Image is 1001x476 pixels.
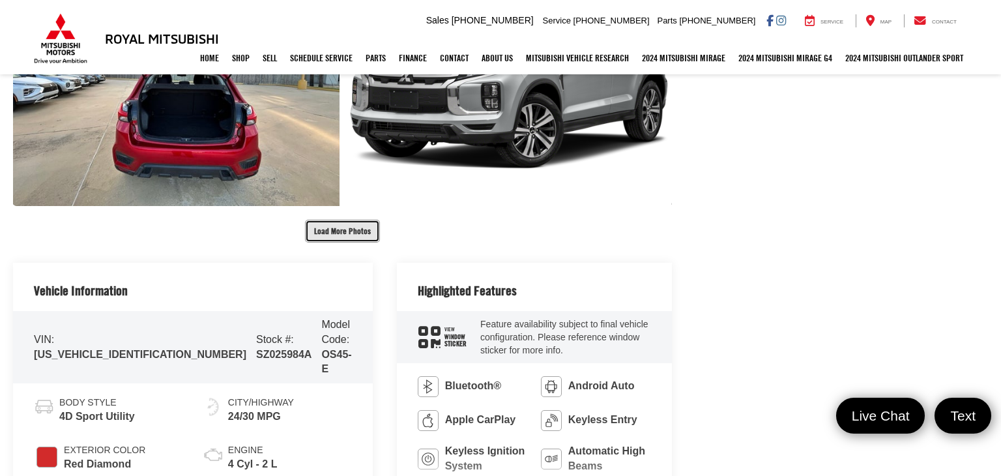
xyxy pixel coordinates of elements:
span: Automatic High Beams [568,444,651,474]
span: Engine [228,444,278,457]
span: [PHONE_NUMBER] [573,16,650,25]
span: [PHONE_NUMBER] [452,15,534,25]
span: Stock #: [256,334,294,345]
span: Model Code: [321,319,350,345]
a: Instagram: Click to visit our Instagram page [776,15,786,25]
a: Sell [256,42,283,74]
span: Exterior Color [64,444,145,457]
a: Mitsubishi Vehicle Research [519,42,635,74]
span: Apple CarPlay [445,413,515,428]
span: Keyless Ignition System [445,444,528,474]
a: Service [795,14,853,27]
span: Service [820,19,843,25]
span: VIN: [34,334,54,345]
span: [US_VEHICLE_IDENTIFICATION_NUMBER] [34,349,246,360]
span: Bluetooth® [445,379,501,394]
a: Schedule Service: Opens in a new tab [283,42,359,74]
a: Finance [392,42,433,74]
span: Feature availability subject to final vehicle configuration. Please reference window sticker for ... [480,319,648,355]
img: Bluetooth® [418,376,439,397]
span: Sticker [444,340,467,348]
span: [PHONE_NUMBER] [679,16,755,25]
span: Service [543,16,571,25]
a: About Us [475,42,519,74]
span: Parts [657,16,676,25]
img: Automatic High Beams [541,449,562,469]
a: Live Chat [836,398,925,434]
img: Apple CarPlay [418,410,439,431]
span: Contact [932,19,957,25]
span: #D22B2B [36,447,57,468]
a: 2024 Mitsubishi Mirage G4 [732,42,839,74]
a: Contact [433,42,475,74]
span: Keyless Entry [568,413,637,428]
img: Keyless Ignition System [418,449,439,469]
a: Contact [904,14,966,27]
a: Shop [225,42,256,74]
a: 2024 Mitsubishi Mirage [635,42,732,74]
img: Mitsubishi [31,13,90,64]
a: 2024 Mitsubishi Outlander SPORT [839,42,970,74]
span: City/Highway [228,396,294,409]
span: 4D Sport Utility [59,409,135,424]
a: Parts: Opens in a new tab [359,42,392,74]
a: Home [194,42,225,74]
a: Text [935,398,991,434]
h2: Highlighted Features [418,284,517,298]
h2: Vehicle Information [34,284,128,298]
span: Body Style [59,396,135,409]
span: Red Diamond [64,457,145,472]
span: Live Chat [845,407,916,424]
span: Map [880,19,892,25]
button: Load More Photos [305,220,380,243]
span: View [444,326,467,333]
span: Window [444,333,467,340]
span: Text [944,407,982,424]
span: SZ025984A [256,349,312,360]
img: Android Auto [541,376,562,397]
span: Sales [426,15,449,25]
img: Keyless Entry [541,410,562,431]
a: Facebook: Click to visit our Facebook page [766,15,774,25]
img: Fuel Economy [203,396,224,417]
span: Android Auto [568,379,635,394]
div: window sticker [418,325,467,348]
h3: Royal Mitsubishi [105,31,219,46]
span: 4 Cyl - 2 L [228,457,278,472]
a: Map [856,14,901,27]
span: 24/30 MPG [228,409,294,424]
span: OS45-E [321,349,351,375]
